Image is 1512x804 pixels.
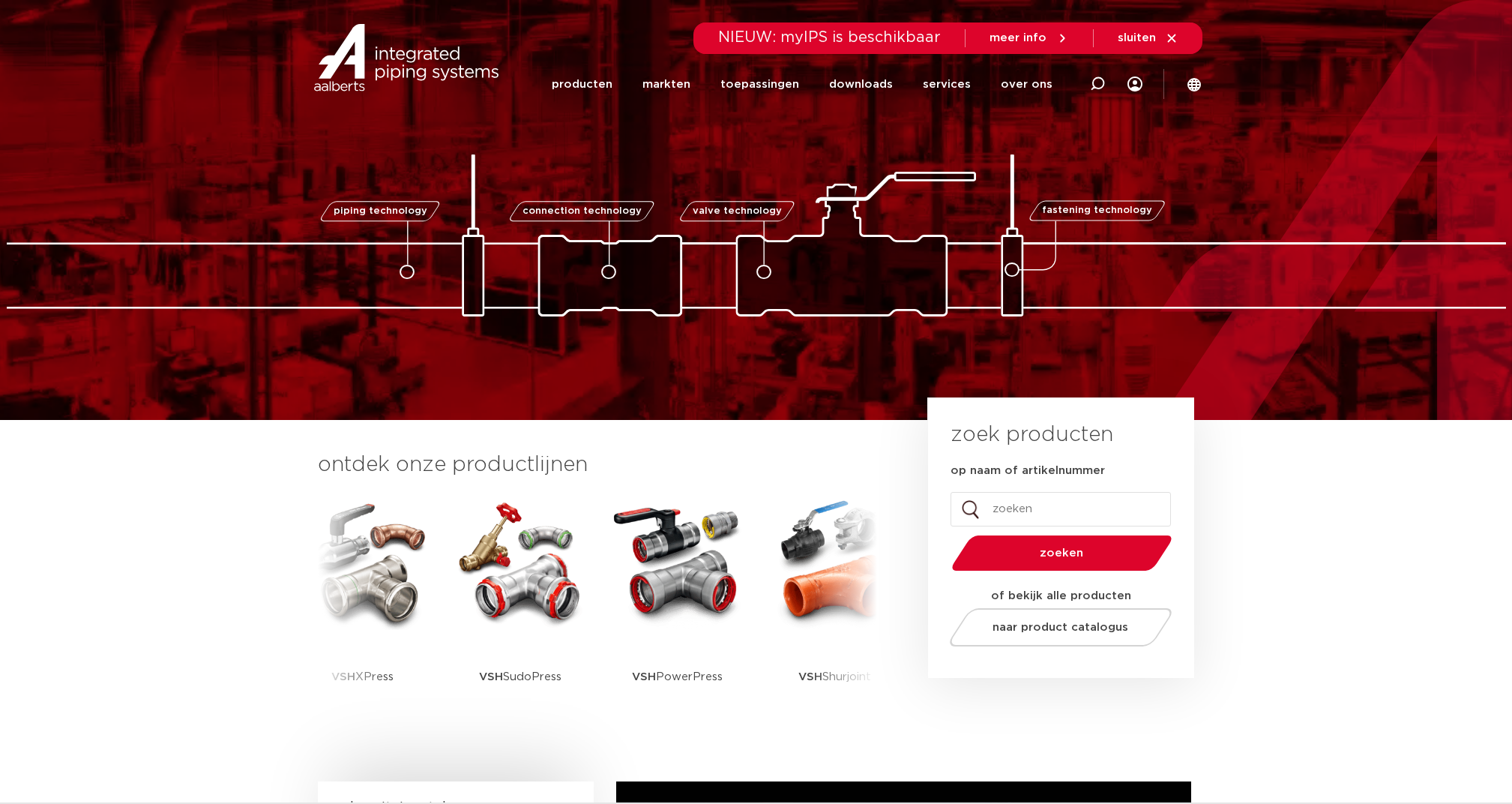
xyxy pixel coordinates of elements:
a: services [923,54,971,115]
strong: VSH [798,671,822,682]
span: piping technology [334,206,427,216]
p: SudoPress [479,630,561,724]
span: sluiten [1118,32,1156,43]
span: zoeken [990,547,1133,559]
h3: zoek producten [951,420,1113,450]
p: XPress [331,630,394,724]
button: zoeken [945,534,1178,572]
span: fastening technology [1042,206,1152,216]
span: naar product catalogus [993,622,1128,633]
a: VSHXPress [295,495,430,724]
a: markten [642,54,690,115]
a: naar product catalogus [945,608,1175,646]
p: PowerPress [632,630,723,724]
a: downloads [829,54,893,115]
a: VSHPowerPress [610,495,745,724]
strong: VSH [331,671,355,682]
strong: of bekijk alle producten [991,590,1131,601]
span: NIEUW: myIPS is beschikbaar [718,30,941,45]
h3: ontdek onze productlijnen [318,450,877,480]
label: op naam of artikelnummer [951,463,1105,478]
p: Shurjoint [798,630,871,724]
a: over ons [1001,54,1052,115]
a: VSHShurjoint [768,495,903,724]
a: meer info [990,31,1069,45]
a: producten [552,54,612,115]
span: connection technology [522,206,641,216]
a: toepassingen [720,54,799,115]
strong: VSH [632,671,656,682]
strong: VSH [479,671,503,682]
a: VSHSudoPress [453,495,588,724]
a: sluiten [1118,31,1178,45]
span: meer info [990,32,1046,43]
span: valve technology [693,206,782,216]
div: my IPS [1127,54,1142,115]
input: zoeken [951,492,1171,526]
nav: Menu [552,54,1052,115]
